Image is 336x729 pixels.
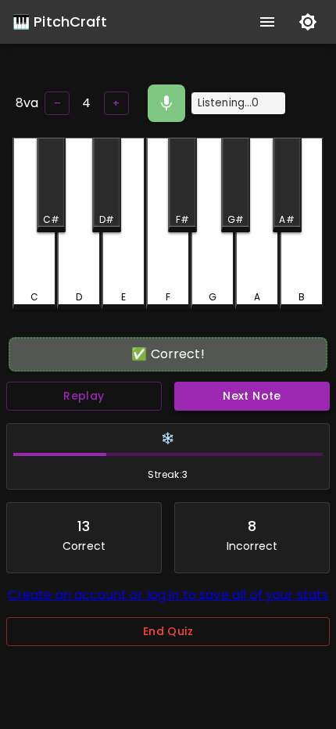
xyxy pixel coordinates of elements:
[77,515,90,538] div: 13
[43,213,59,227] div: C#
[298,290,305,304] div: B
[13,11,108,34] a: 🎹 PitchCraft
[104,92,129,116] button: +
[63,538,105,554] p: Correct
[254,290,260,304] div: A
[6,617,330,646] button: End Quiz
[227,213,244,227] div: G#
[166,290,170,304] div: F
[227,538,277,554] p: Incorrect
[191,92,285,114] div: Listening... 0
[209,290,216,304] div: G
[99,213,114,227] div: D#
[248,3,286,41] button: show more
[45,92,70,116] button: –
[248,515,256,538] div: 8
[76,290,82,304] div: D
[174,382,330,411] button: Next Note
[6,382,162,411] button: Replay
[121,290,126,304] div: E
[16,345,320,364] div: ✅ Correct!
[13,430,323,447] h6: ❄️
[279,213,294,227] div: A#
[30,290,38,304] div: C
[13,467,323,483] span: Streak: 3
[8,586,329,604] a: Create an account or log in to save all of your stats
[82,92,91,114] h6: 4
[176,213,189,227] div: F#
[16,92,38,114] h6: 8va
